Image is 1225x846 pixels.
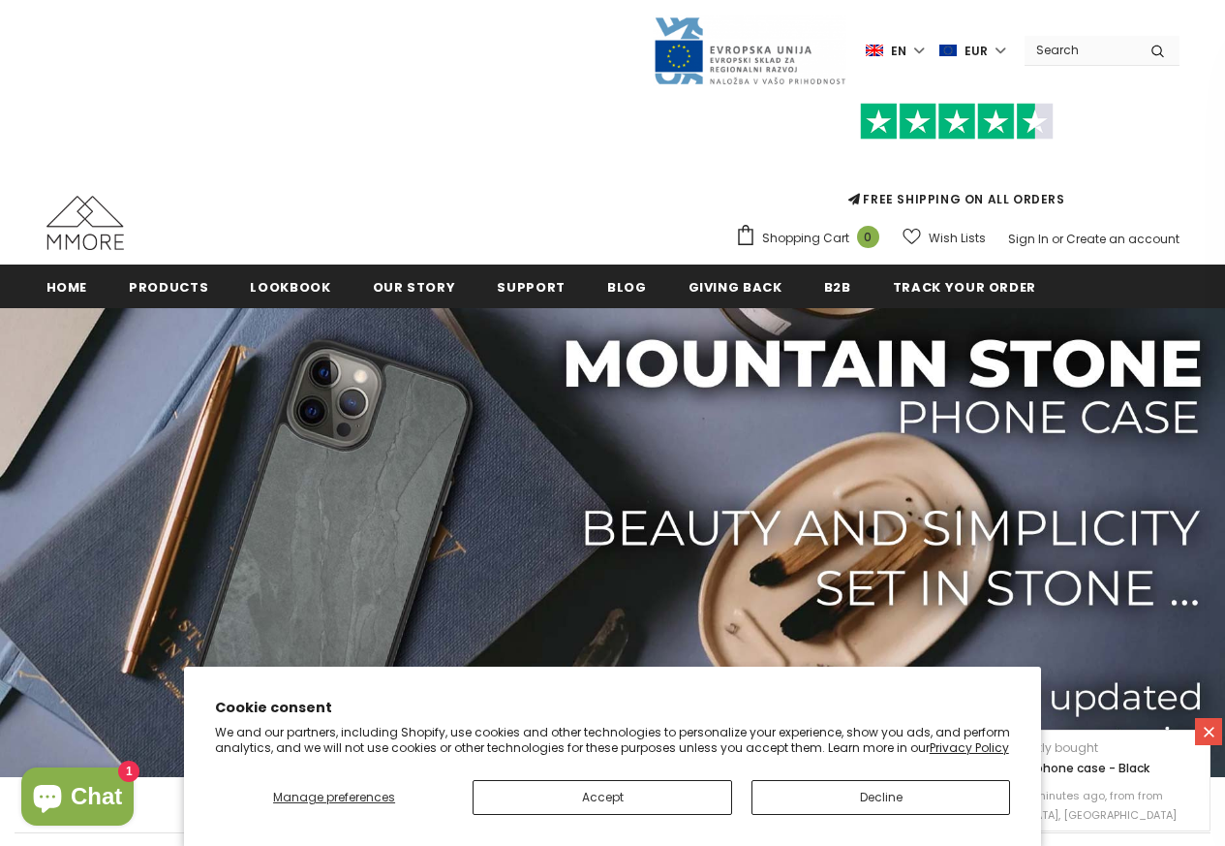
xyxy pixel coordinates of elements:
[250,278,330,297] span: Lookbook
[46,265,88,308] a: Home
[689,265,782,308] a: Giving back
[129,265,208,308] a: Products
[129,278,208,297] span: Products
[945,788,1177,823] span: 20 minutes ago minutes ago, from from [GEOGRAPHIC_DATA], [GEOGRAPHIC_DATA]
[497,278,566,297] span: support
[751,780,1010,815] button: Decline
[945,760,1149,776] a: Biodegradable phone case - Black
[893,265,1036,308] a: Track your order
[1052,231,1063,247] span: or
[46,278,88,297] span: Home
[653,16,846,86] img: Javni Razpis
[891,42,906,61] span: en
[1008,231,1049,247] a: Sign In
[607,265,647,308] a: Blog
[373,278,456,297] span: Our Story
[762,229,849,248] span: Shopping Cart
[273,789,395,805] span: Manage preferences
[1025,36,1136,64] input: Search Site
[903,221,986,255] a: Wish Lists
[893,278,1036,297] span: Track your order
[929,229,986,248] span: Wish Lists
[46,196,124,250] img: MMORE Cases
[373,265,456,308] a: Our Story
[497,265,566,308] a: support
[250,265,330,308] a: Lookbook
[215,725,1011,755] p: We and our partners, including Shopify, use cookies and other technologies to personalize your ex...
[215,698,1011,718] h2: Cookie consent
[930,739,1009,756] a: Privacy Policy
[860,103,1054,141] img: Trust Pilot Stars
[735,140,1179,190] iframe: Customer reviews powered by Trustpilot
[653,42,846,58] a: Javni Razpis
[607,278,647,297] span: Blog
[824,265,851,308] a: B2B
[965,42,988,61] span: EUR
[824,278,851,297] span: B2B
[857,226,879,248] span: 0
[1066,231,1179,247] a: Create an account
[735,111,1179,207] span: FREE SHIPPING ON ALL ORDERS
[15,768,139,830] inbox-online-store-chat: Shopify online store chat
[735,224,889,253] a: Shopping Cart 0
[689,278,782,297] span: Giving back
[215,780,454,815] button: Manage preferences
[866,43,883,59] img: i-lang-1.png
[473,780,731,815] button: Accept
